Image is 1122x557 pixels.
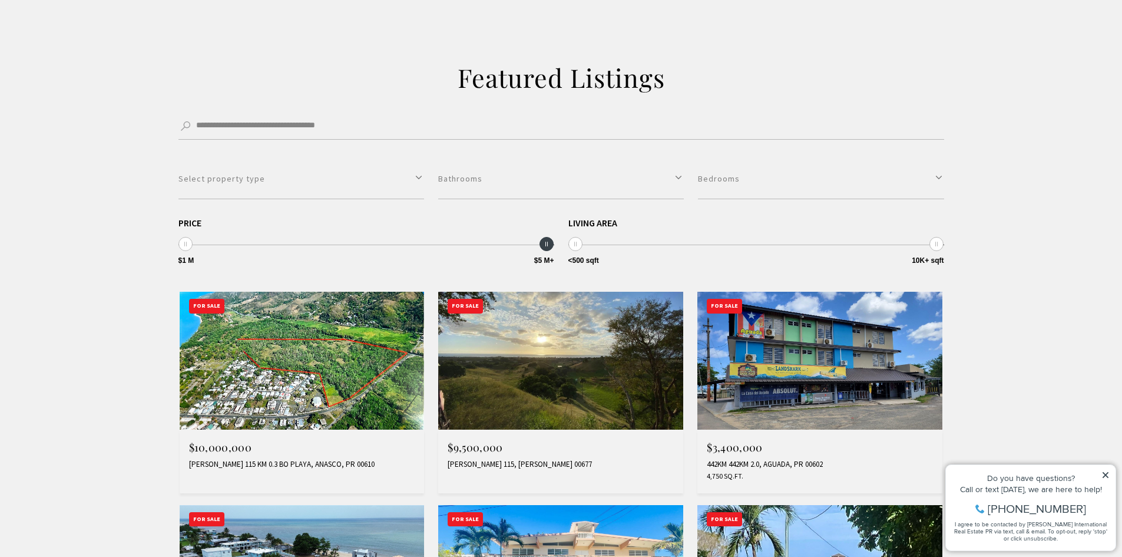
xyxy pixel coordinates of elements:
div: For Sale [448,299,483,314]
a: For Sale For Sale $3,400,000 442KM 442KM 2.0, AGUADA, PR 00602 4,750 Sq.Ft. [697,292,942,493]
h2: Featured Listings [308,61,815,94]
span: $1 M [178,257,194,264]
span: I agree to be contacted by [PERSON_NAME] International Real Estate PR via text, call & email. To ... [15,72,168,95]
img: For Sale [697,292,942,430]
div: 442KM 442KM 2.0, AGUADA, PR 00602 [707,460,933,469]
div: For Sale [707,512,742,527]
div: For Sale [707,299,742,314]
div: Call or text [DATE], we are here to help! [12,38,170,46]
span: [PHONE_NUMBER] [48,55,147,67]
button: Select property type [178,159,424,199]
span: <500 sqft [568,257,599,264]
a: For Sale For Sale $10,000,000 [PERSON_NAME] 115 KM 0.3 BO PLAYA, ANASCO, PR 00610 [180,292,425,493]
span: $9,500,000 [448,440,502,454]
div: Do you have questions? [12,27,170,35]
div: For Sale [189,299,224,314]
input: Search by Address, City, or Neighborhood [178,113,944,140]
div: For Sale [448,512,483,527]
span: $3,400,000 [707,440,762,454]
span: $5 M+ [534,257,554,264]
div: [PERSON_NAME] 115 KM 0.3 BO PLAYA, ANASCO, PR 00610 [189,460,415,469]
button: Bathrooms [438,159,684,199]
span: 10K+ sqft [912,257,944,264]
img: For Sale [438,292,683,430]
img: For Sale [180,292,425,430]
a: For Sale For Sale $9,500,000 [PERSON_NAME] 115, [PERSON_NAME] 00677 [438,292,683,493]
div: [PERSON_NAME] 115, [PERSON_NAME] 00677 [448,460,674,469]
span: 4,750 Sq.Ft. [707,472,743,482]
div: For Sale [189,512,224,527]
button: Bedrooms [698,159,944,199]
span: $10,000,000 [189,440,252,454]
